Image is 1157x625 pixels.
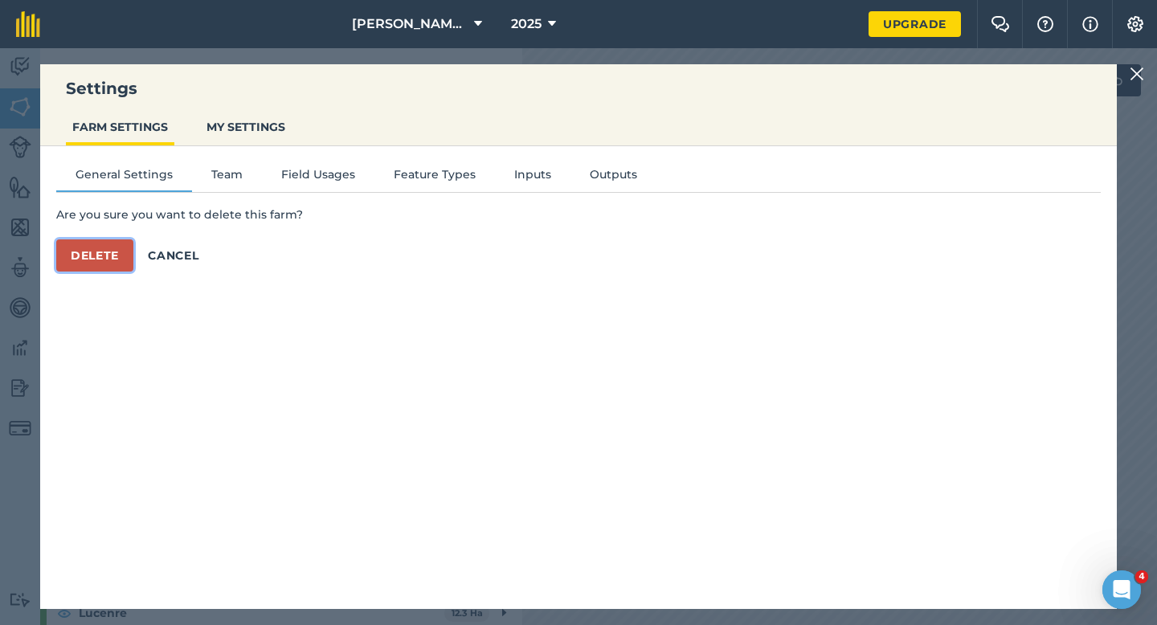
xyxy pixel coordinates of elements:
[80,477,161,541] button: Messages
[57,251,88,268] div: Daisy
[92,251,137,268] div: • [DATE]
[92,191,137,208] div: • [DATE]
[23,517,56,529] span: Home
[869,11,961,37] a: Upgrade
[57,191,88,208] div: Daisy
[57,473,766,486] span: Hi there 👋 If you have any questions about our pricing or which plan is right for you, I’m here t...
[153,429,198,446] div: • [DATE]
[56,165,192,190] button: General Settings
[262,165,374,190] button: Field Usages
[119,7,206,35] h1: Messages
[241,477,321,541] button: News
[16,11,40,37] img: fieldmargin Logo
[1036,16,1055,32] img: A question mark icon
[374,165,495,190] button: Feature Types
[89,517,151,529] span: Messages
[1130,64,1144,84] img: svg+xml;base64,PHN2ZyB4bWxucz0iaHR0cDovL3d3dy53My5vcmcvMjAwMC9zdmciIHdpZHRoPSIyMiIgaGVpZ2h0PSIzMC...
[57,310,88,327] div: Daisy
[991,16,1010,32] img: Two speech bubbles overlapping with the left bubble in the forefront
[133,239,213,272] button: Cancel
[18,175,51,207] img: Profile image for Daisy
[56,239,133,272] button: Delete
[192,165,262,190] button: Team
[161,477,241,541] button: Help
[57,295,766,308] span: Hi there 👋 If you have any questions about our pricing or which plan is right for you, I’m here t...
[92,370,137,386] div: • [DATE]
[18,116,51,148] img: Profile image for Daisy
[18,56,51,88] img: Profile image for Daisy
[66,112,174,142] button: FARM SETTINGS
[74,399,247,431] button: Send us a message
[57,370,88,386] div: Daisy
[188,517,214,529] span: Help
[57,72,88,89] div: Daisy
[570,165,656,190] button: Outputs
[352,14,468,34] span: [PERSON_NAME] & Sons Farming LTD
[1102,570,1141,609] iframe: Intercom live chat
[1082,14,1098,34] img: svg+xml;base64,PHN2ZyB4bWxucz0iaHR0cDovL3d3dy53My5vcmcvMjAwMC9zdmciIHdpZHRoPSIxNyIgaGVpZ2h0PSIxNy...
[18,413,51,445] img: Profile image for Camilla
[266,517,296,529] span: News
[282,6,311,35] div: Close
[57,429,150,446] div: [PERSON_NAME]
[200,112,292,142] button: MY SETTINGS
[92,132,137,149] div: • [DATE]
[495,165,570,190] button: Inputs
[57,132,88,149] div: Daisy
[511,14,542,34] span: 2025
[92,310,137,327] div: • [DATE]
[56,206,1101,223] p: Are you sure you want to delete this farm?
[18,353,51,386] img: Profile image for Daisy
[92,72,137,89] div: • [DATE]
[18,294,51,326] img: Profile image for Daisy
[40,77,1117,100] h3: Settings
[18,472,51,504] img: Profile image for Daisy
[1135,570,1148,583] span: 4
[1126,16,1145,32] img: A cog icon
[18,235,51,267] img: Profile image for Daisy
